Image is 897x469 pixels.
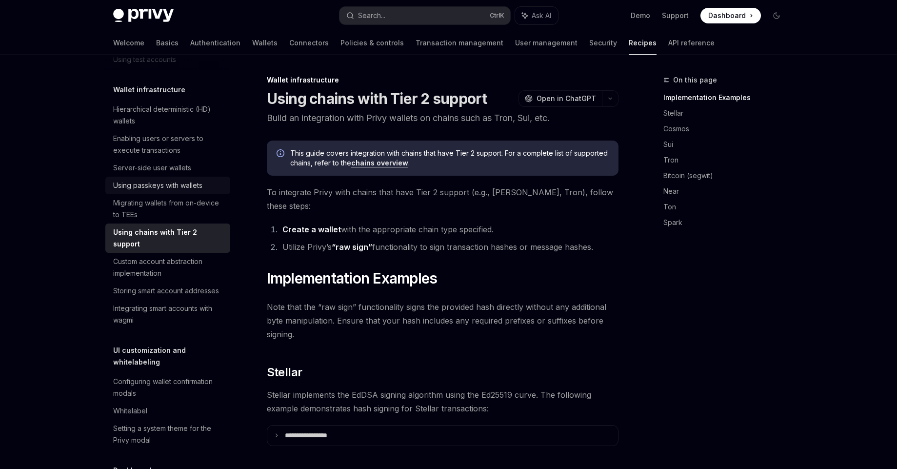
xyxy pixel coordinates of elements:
[279,240,618,254] li: Utilize Privy’s functionality to sign transaction hashes or message hashes.
[518,90,602,107] button: Open in ChatGPT
[105,159,230,177] a: Server-side user wallets
[252,31,278,55] a: Wallets
[113,256,224,279] div: Custom account abstraction implementation
[113,376,224,399] div: Configuring wallet confirmation modals
[490,12,504,20] span: Ctrl K
[663,90,792,105] a: Implementation Examples
[332,242,372,252] a: “raw sign”
[290,148,609,168] span: This guide covers integration with chains that have Tier 2 support. For a complete list of suppor...
[279,223,618,236] li: with the appropriate chain type specified.
[339,7,510,24] button: Search...CtrlK
[700,8,761,23] a: Dashboard
[113,303,224,326] div: Integrating smart accounts with wagmi
[105,194,230,224] a: Migrating wallets from on-device to TEEs
[769,8,784,23] button: Toggle dark mode
[340,31,404,55] a: Policies & controls
[532,11,551,20] span: Ask AI
[113,226,224,250] div: Using chains with Tier 2 support
[267,269,438,287] span: Implementation Examples
[105,402,230,420] a: Whitelabel
[708,11,746,20] span: Dashboard
[663,152,792,168] a: Tron
[267,185,618,213] span: To integrate Privy with chains that have Tier 2 support (e.g., [PERSON_NAME], Tron), follow these...
[267,365,302,380] span: Stellar
[267,300,618,341] span: Note that the “raw sign” functionality signs the provided hash directly without any additional by...
[156,31,179,55] a: Basics
[267,75,618,85] div: Wallet infrastructure
[105,224,230,253] a: Using chains with Tier 2 support
[113,197,224,221] div: Migrating wallets from on-device to TEEs
[113,9,174,22] img: dark logo
[663,137,792,152] a: Sui
[105,420,230,449] a: Setting a system theme for the Privy modal
[190,31,240,55] a: Authentication
[663,184,792,199] a: Near
[113,103,224,127] div: Hierarchical deterministic (HD) wallets
[113,31,144,55] a: Welcome
[113,133,224,156] div: Enabling users or servers to execute transactions
[515,31,578,55] a: User management
[105,130,230,159] a: Enabling users or servers to execute transactions
[105,373,230,402] a: Configuring wallet confirmation modals
[113,180,202,191] div: Using passkeys with wallets
[113,405,147,417] div: Whitelabel
[663,168,792,184] a: Bitcoin (segwit)
[289,31,329,55] a: Connectors
[113,162,191,174] div: Server-side user wallets
[662,11,689,20] a: Support
[105,253,230,282] a: Custom account abstraction implementation
[105,101,230,130] a: Hierarchical deterministic (HD) wallets
[351,159,408,167] a: chains overview
[105,177,230,194] a: Using passkeys with wallets
[589,31,617,55] a: Security
[663,199,792,215] a: Ton
[277,149,286,159] svg: Info
[416,31,503,55] a: Transaction management
[631,11,650,20] a: Demo
[663,215,792,230] a: Spark
[267,90,487,107] h1: Using chains with Tier 2 support
[105,282,230,300] a: Storing smart account addresses
[673,74,717,86] span: On this page
[267,388,618,415] span: Stellar implements the EdDSA signing algorithm using the Ed25519 curve. The following example dem...
[113,285,219,297] div: Storing smart account addresses
[629,31,657,55] a: Recipes
[113,84,185,96] h5: Wallet infrastructure
[515,7,558,24] button: Ask AI
[113,345,230,368] h5: UI customization and whitelabeling
[663,121,792,137] a: Cosmos
[267,111,618,125] p: Build an integration with Privy wallets on chains such as Tron, Sui, etc.
[282,224,341,235] a: Create a wallet
[358,10,385,21] div: Search...
[663,105,792,121] a: Stellar
[537,94,596,103] span: Open in ChatGPT
[668,31,715,55] a: API reference
[113,423,224,446] div: Setting a system theme for the Privy modal
[105,300,230,329] a: Integrating smart accounts with wagmi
